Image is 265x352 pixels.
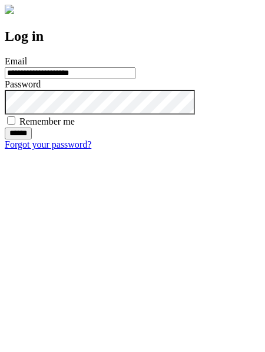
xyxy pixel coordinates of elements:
h2: Log in [5,28,260,44]
a: Forgot your password? [5,139,91,149]
label: Remember me [19,116,75,126]
label: Email [5,56,27,66]
img: logo-4e3dc11c47720685a147b03b5a06dd966a58ff35d612b21f08c02c0306f2b779.png [5,5,14,14]
label: Password [5,79,41,89]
